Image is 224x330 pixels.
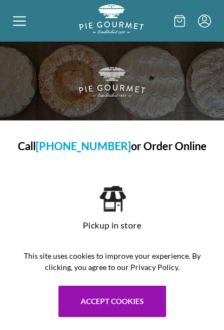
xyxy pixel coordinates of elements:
img: logo [79,4,144,34]
button: Menu [198,15,211,28]
p: Pickup in store [30,217,194,234]
a: [PHONE_NUMBER] [36,139,131,152]
a: Logo [79,25,144,36]
span: This site uses cookies to improve your experience. By clicking, you agree to our Privacy Policy. [13,250,211,273]
img: pickup in store [98,184,126,213]
button: Accept cookies [58,286,166,317]
h1: Call or Order Online [9,138,215,154]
